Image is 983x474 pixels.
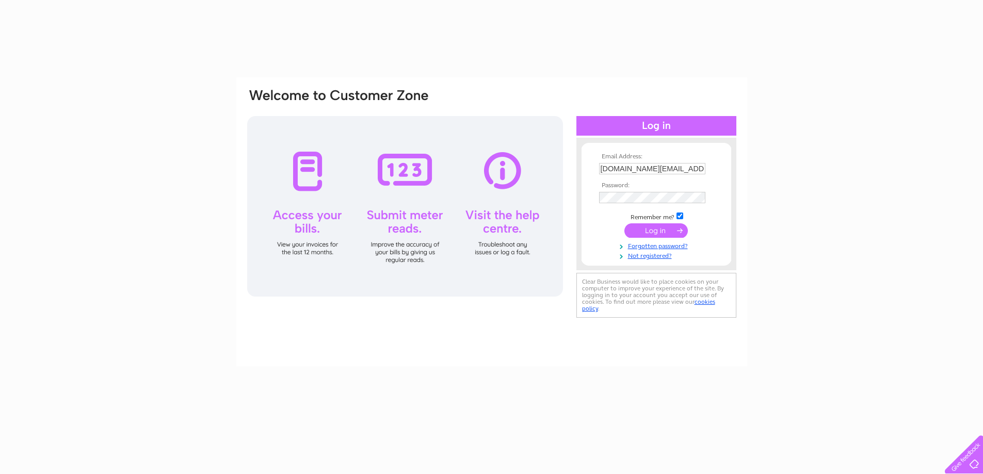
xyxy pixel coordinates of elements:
a: Not registered? [599,250,716,260]
th: Password: [597,182,716,189]
a: cookies policy [582,298,715,312]
input: Submit [624,223,688,238]
td: Remember me? [597,211,716,221]
a: Forgotten password? [599,240,716,250]
div: Clear Business would like to place cookies on your computer to improve your experience of the sit... [576,273,736,318]
th: Email Address: [597,153,716,160]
